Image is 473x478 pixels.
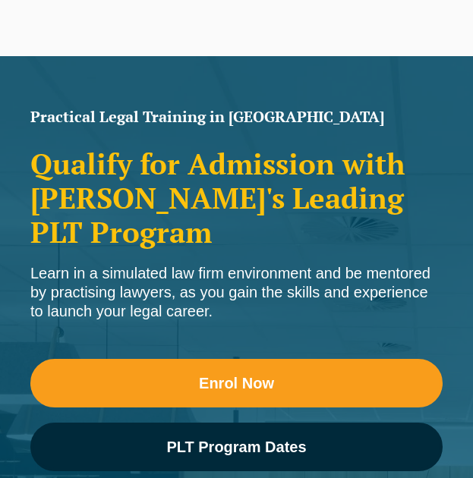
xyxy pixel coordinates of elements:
[30,423,443,471] a: PLT Program Dates
[30,109,443,124] h1: Practical Legal Training in [GEOGRAPHIC_DATA]
[30,359,443,407] a: Enrol Now
[166,439,306,454] span: PLT Program Dates
[30,147,443,249] h2: Qualify for Admission with [PERSON_NAME]'s Leading PLT Program
[199,376,274,391] span: Enrol Now
[30,264,443,321] div: Learn in a simulated law firm environment and be mentored by practising lawyers, as you gain the ...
